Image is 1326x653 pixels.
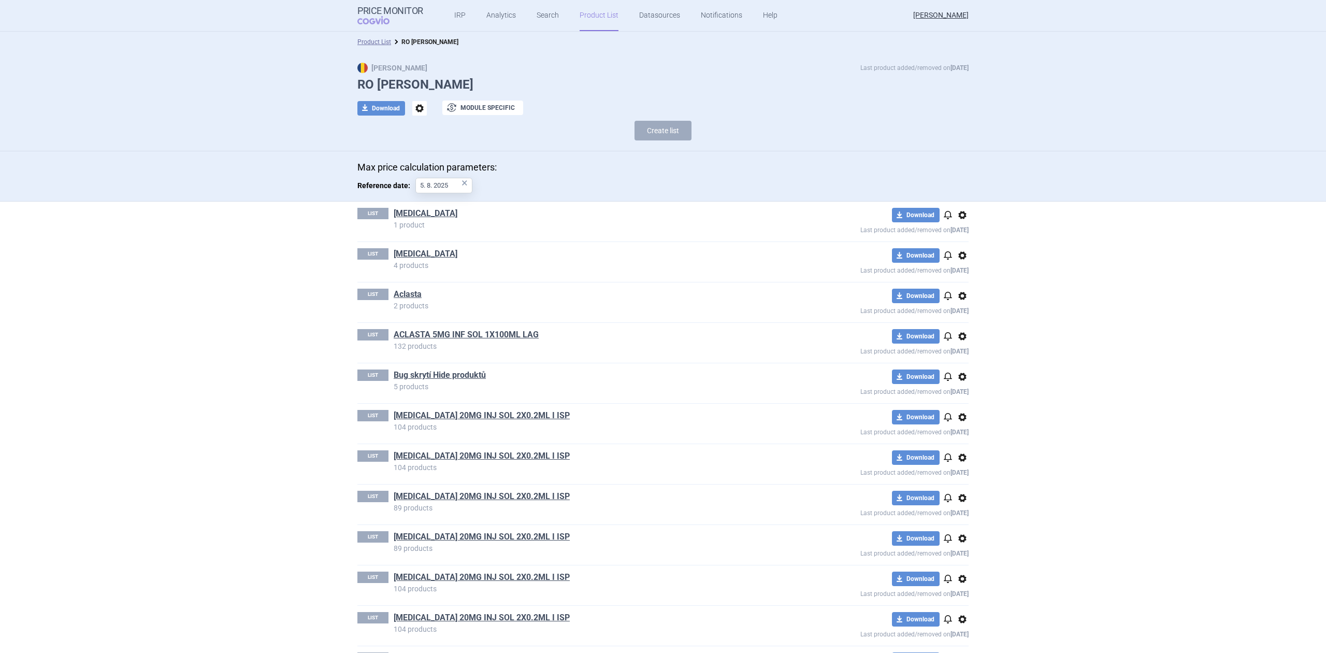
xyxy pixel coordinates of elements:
strong: [DATE] [950,64,969,72]
p: Last product added/removed on [785,344,969,357]
p: LIST [357,329,388,340]
h1: Abacavir [394,208,785,221]
strong: Price Monitor [357,6,423,16]
button: Download [892,248,940,263]
p: 132 products [394,343,785,350]
p: LIST [357,450,388,462]
button: Download [892,329,940,344]
p: 89 products [394,504,785,512]
p: LIST [357,370,388,381]
p: Last product added/removed on [785,505,969,518]
a: Bug skrytí Hide produktů [394,370,486,381]
p: Last product added/removed on [785,384,969,397]
strong: [PERSON_NAME] [357,64,427,72]
p: LIST [357,410,388,421]
h1: ACLASTA 5MG INF SOL 1X100ML LAG [394,329,785,343]
p: Last product added/removed on [785,303,969,316]
strong: [DATE] [950,307,969,315]
p: LIST [357,612,388,623]
p: 4 products [394,262,785,269]
button: Create list [635,121,691,140]
button: Download [892,410,940,424]
strong: [DATE] [950,388,969,395]
span: Reference date: [357,178,415,193]
div: × [462,177,468,189]
button: Download [892,491,940,505]
strong: [DATE] [950,226,969,234]
p: Last product added/removed on [785,222,969,235]
h1: HUMIRA 20MG INJ SOL 2X0.2ML I ISP [394,531,785,545]
strong: RO [PERSON_NAME] [401,38,458,46]
strong: [DATE] [950,550,969,557]
a: [MEDICAL_DATA] 20MG INJ SOL 2X0.2ML I ISP [394,612,570,623]
h1: HUMIRA 20MG INJ SOL 2X0.2ML I ISP [394,450,785,464]
button: Download [357,101,405,116]
button: Download [892,572,940,586]
button: Download [892,531,940,546]
button: Module specific [442,101,523,115]
strong: [DATE] [950,509,969,517]
a: Price MonitorCOGVIO [357,6,423,25]
a: Product List [357,38,391,46]
li: Product List [357,37,391,47]
p: 104 products [394,423,785,431]
h1: Bug skrytí Hide produktů [394,370,785,383]
p: 104 products [394,585,785,592]
p: Last product added/removed on [785,424,969,437]
a: Aclasta [394,289,422,300]
p: Last product added/removed on [785,465,969,478]
h1: HUMIRA 20MG INJ SOL 2X0.2ML I ISP [394,410,785,423]
p: 104 products [394,464,785,471]
h1: HUMIRA 20MG INJ SOL 2X0.2ML I ISP [394,491,785,504]
p: 1 product [394,221,785,229]
p: LIST [357,208,388,219]
button: Download [892,450,940,465]
p: Last product added/removed on [785,263,969,276]
button: Download [892,289,940,303]
a: ACLASTA 5MG INF SOL 1X100ML LAG [394,329,539,340]
a: [MEDICAL_DATA] [394,248,457,260]
p: Last product added/removed on [785,586,969,599]
p: 2 products [394,302,785,309]
strong: [DATE] [950,631,969,638]
p: LIST [357,531,388,543]
p: LIST [357,289,388,300]
span: COGVIO [357,16,404,24]
a: [MEDICAL_DATA] 20MG INJ SOL 2X0.2ML I ISP [394,491,570,502]
input: Reference date:× [415,178,472,193]
p: 89 products [394,545,785,552]
strong: [DATE] [950,429,969,436]
button: Download [892,208,940,222]
button: Download [892,612,940,627]
h1: HUMIRA 20MG INJ SOL 2X0.2ML I ISP [394,572,785,585]
p: LIST [357,491,388,502]
a: [MEDICAL_DATA] 20MG INJ SOL 2X0.2ML I ISP [394,531,570,543]
p: 5 products [394,383,785,390]
h1: HUMIRA 20MG INJ SOL 2X0.2ML I ISP [394,612,785,626]
a: [MEDICAL_DATA] 20MG INJ SOL 2X0.2ML I ISP [394,410,570,421]
strong: [DATE] [950,348,969,355]
p: 104 products [394,626,785,633]
p: Last product added/removed on [860,63,969,73]
strong: [DATE] [950,590,969,598]
a: [MEDICAL_DATA] [394,208,457,219]
p: LIST [357,248,388,260]
strong: [DATE] [950,469,969,476]
strong: [DATE] [950,267,969,274]
li: RO Max Price [391,37,458,47]
a: [MEDICAL_DATA] 20MG INJ SOL 2X0.2ML I ISP [394,450,570,462]
p: LIST [357,572,388,583]
img: RO [357,63,368,73]
h1: Aclasta [394,289,785,302]
a: [MEDICAL_DATA] 20MG INJ SOL 2X0.2ML I ISP [394,572,570,583]
button: Download [892,370,940,384]
p: Last product added/removed on [785,546,969,559]
p: Last product added/removed on [785,627,969,640]
p: Max price calculation parameters: [357,162,969,173]
h1: Abilify [394,248,785,262]
h1: RO [PERSON_NAME] [357,77,969,92]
